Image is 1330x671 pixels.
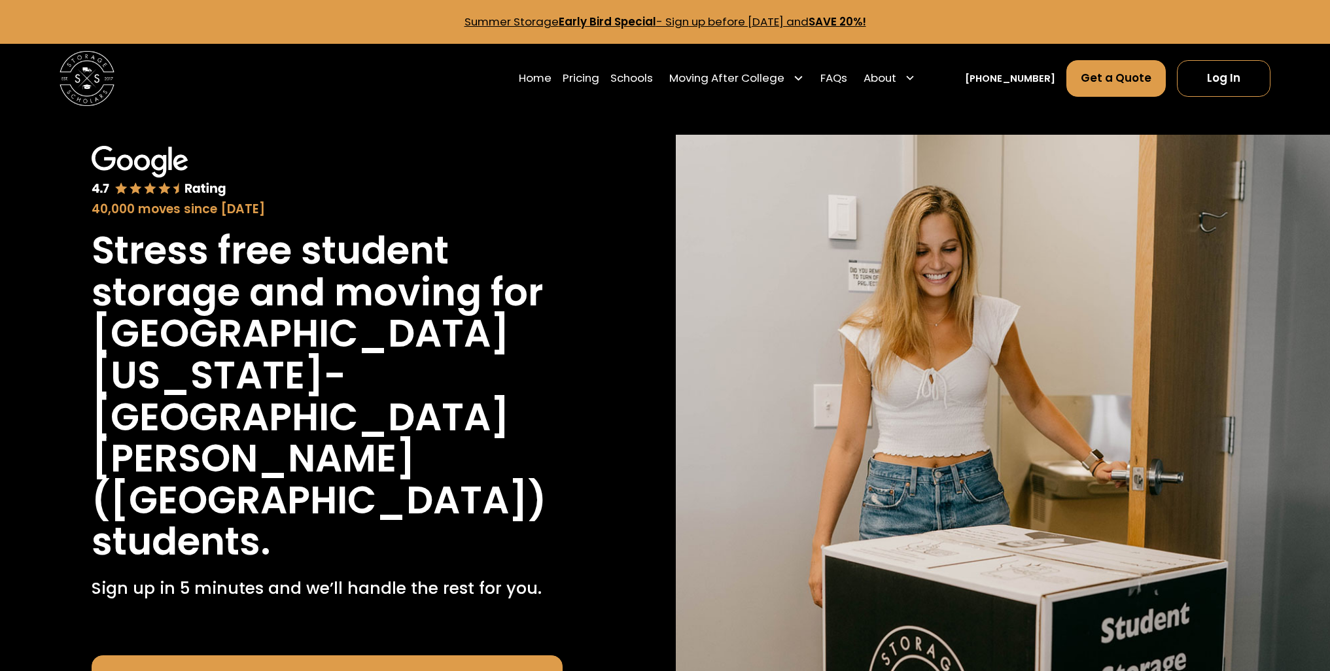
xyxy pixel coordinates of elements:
[519,59,551,97] a: Home
[965,71,1055,86] a: [PHONE_NUMBER]
[610,59,653,97] a: Schools
[60,51,114,106] a: home
[858,59,921,97] div: About
[1066,60,1166,97] a: Get a Quote
[559,14,656,29] strong: Early Bird Special
[60,51,114,106] img: Storage Scholars main logo
[92,146,226,198] img: Google 4.7 star rating
[92,230,563,313] h1: Stress free student storage and moving for
[820,59,847,97] a: FAQs
[669,70,784,86] div: Moving After College
[92,313,563,521] h1: [GEOGRAPHIC_DATA][US_STATE]-[GEOGRAPHIC_DATA][PERSON_NAME] ([GEOGRAPHIC_DATA])
[92,576,542,601] p: Sign up in 5 minutes and we’ll handle the rest for you.
[464,14,866,29] a: Summer StorageEarly Bird Special- Sign up before [DATE] andSAVE 20%!
[864,70,896,86] div: About
[664,59,809,97] div: Moving After College
[92,200,563,218] div: 40,000 moves since [DATE]
[1177,60,1270,97] a: Log In
[809,14,866,29] strong: SAVE 20%!
[92,521,271,562] h1: students.
[563,59,599,97] a: Pricing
